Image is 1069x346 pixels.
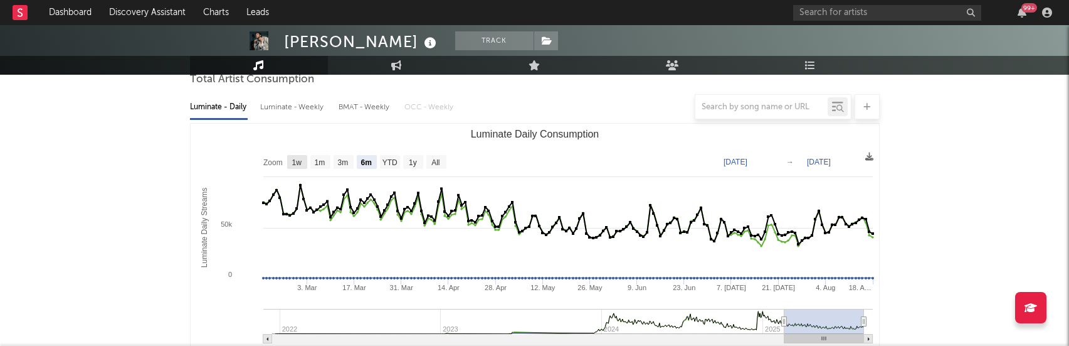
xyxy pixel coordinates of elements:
[190,72,314,87] span: Total Artist Consumption
[228,271,231,278] text: 0
[530,284,556,291] text: 12. May
[284,31,440,52] div: [PERSON_NAME]
[695,102,828,112] input: Search by song name or URL
[337,158,348,167] text: 3m
[455,31,534,50] button: Track
[807,158,831,166] text: [DATE]
[724,158,747,166] text: [DATE]
[577,284,603,291] text: 26. May
[1018,8,1026,18] button: 99+
[314,158,325,167] text: 1m
[762,284,795,291] text: 21. [DATE]
[342,284,366,291] text: 17. Mar
[263,158,283,167] text: Zoom
[361,158,371,167] text: 6m
[816,284,835,291] text: 4. Aug
[221,220,232,228] text: 50k
[389,284,413,291] text: 31. Mar
[793,5,981,21] input: Search for artists
[200,188,209,268] text: Luminate Daily Streams
[628,284,646,291] text: 9. Jun
[485,284,507,291] text: 28. Apr
[431,158,440,167] text: All
[297,284,317,291] text: 3. Mar
[786,158,794,166] text: →
[292,158,302,167] text: 1w
[382,158,397,167] text: YTD
[437,284,459,291] text: 14. Apr
[1021,3,1037,13] div: 99 +
[717,284,746,291] text: 7. [DATE]
[673,284,695,291] text: 23. Jun
[408,158,416,167] text: 1y
[470,129,599,139] text: Luminate Daily Consumption
[848,284,871,291] text: 18. A…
